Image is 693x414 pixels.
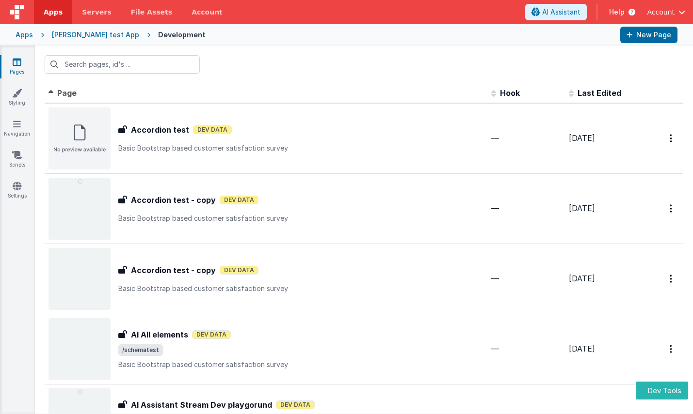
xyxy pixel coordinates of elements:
h3: AI All elements [131,329,188,340]
span: [DATE] [569,274,595,283]
span: Servers [82,7,111,17]
span: [DATE] [569,133,595,143]
p: Basic Bootstrap based customer satisfaction survey [118,214,483,223]
span: Apps [44,7,63,17]
span: /schematest [118,344,163,356]
button: Options [664,339,679,359]
span: AI Assistant [542,7,580,17]
span: [DATE] [569,344,595,353]
input: Search pages, id's ... [45,55,200,74]
div: Apps [16,30,33,40]
span: Page [57,88,77,98]
span: — [491,203,499,213]
span: — [491,344,499,353]
p: Basic Bootstrap based customer satisfaction survey [118,143,483,153]
span: Help [609,7,625,17]
h3: Accordion test - copy [131,194,216,206]
button: AI Assistant [525,4,587,20]
span: Dev Data [276,400,315,409]
span: Dev Data [193,125,232,134]
h3: AI Assistant Stream Dev playgorund [131,399,272,411]
p: Basic Bootstrap based customer satisfaction survey [118,284,483,293]
button: New Page [620,27,677,43]
span: Dev Data [220,266,258,275]
span: File Assets [131,7,173,17]
button: Options [664,128,679,148]
span: Dev Data [220,196,258,204]
h3: Accordion test [131,124,189,136]
span: Hook [500,88,520,98]
span: Dev Data [192,330,231,339]
span: Account [647,7,675,17]
p: Basic Bootstrap based customer satisfaction survey [118,360,483,369]
div: [PERSON_NAME] test App [52,30,139,40]
span: [DATE] [569,203,595,213]
h3: Accordion test - copy [131,264,216,276]
span: — [491,133,499,143]
span: Last Edited [578,88,621,98]
span: — [491,274,499,283]
button: Account [647,7,685,17]
button: Dev Tools [636,382,688,399]
button: Options [664,199,679,218]
div: Development [158,30,206,40]
button: Options [664,269,679,289]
